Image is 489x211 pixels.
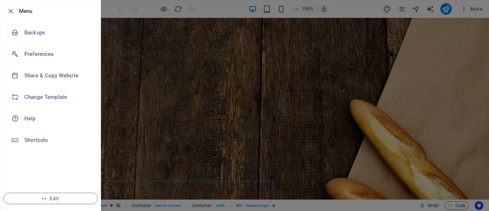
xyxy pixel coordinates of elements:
h6: Menu [19,7,95,15]
h6: Share & Copy Website [24,71,91,80]
button: Exit [3,193,98,204]
h6: Shortcuts [24,136,91,144]
h6: Help [24,114,91,123]
a: Help [0,108,101,129]
h6: Change Template [24,93,91,101]
h6: Preferences [24,50,91,58]
span: Exit [9,196,92,201]
h6: Backups [24,28,91,37]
